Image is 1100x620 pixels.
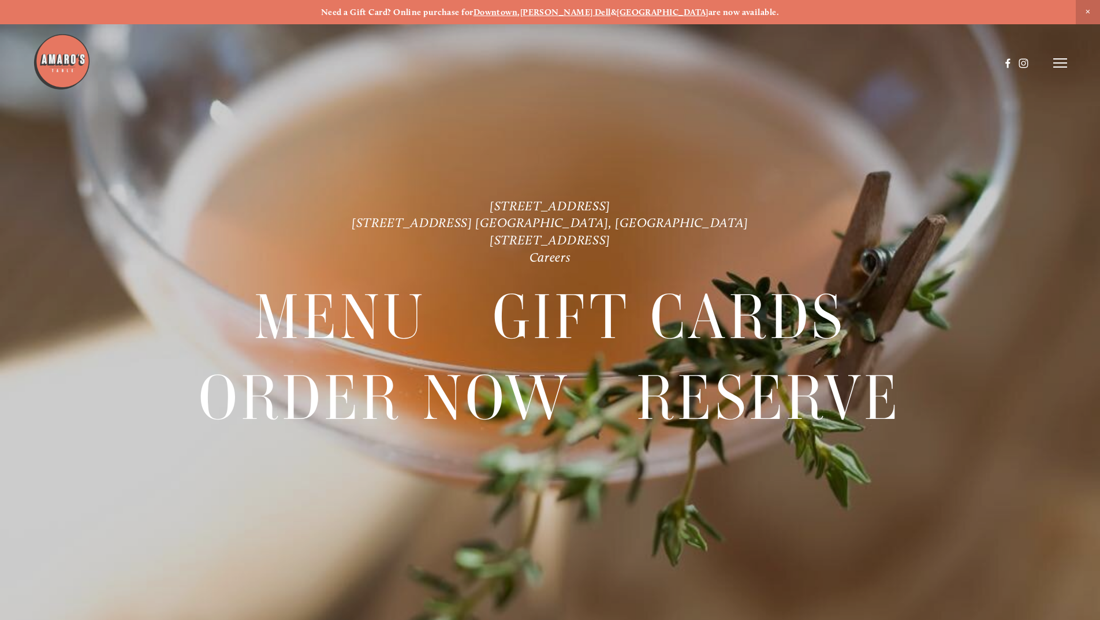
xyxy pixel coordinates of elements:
strong: , [517,7,520,17]
a: Gift Cards [493,278,846,357]
span: Reserve [636,358,901,438]
strong: Need a Gift Card? Online purchase for [321,7,473,17]
a: Reserve [636,358,901,437]
a: Menu [254,278,426,357]
a: Order Now [199,358,570,437]
a: [STREET_ADDRESS] [490,232,610,248]
a: [STREET_ADDRESS] [490,198,610,214]
strong: are now available. [709,7,779,17]
img: Amaro's Table [33,33,91,91]
a: [STREET_ADDRESS] [GEOGRAPHIC_DATA], [GEOGRAPHIC_DATA] [352,215,748,231]
a: Careers [530,250,571,265]
a: [PERSON_NAME] Dell [520,7,611,17]
a: [GEOGRAPHIC_DATA] [617,7,709,17]
strong: & [611,7,617,17]
span: Order Now [199,358,570,438]
a: Downtown [473,7,518,17]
